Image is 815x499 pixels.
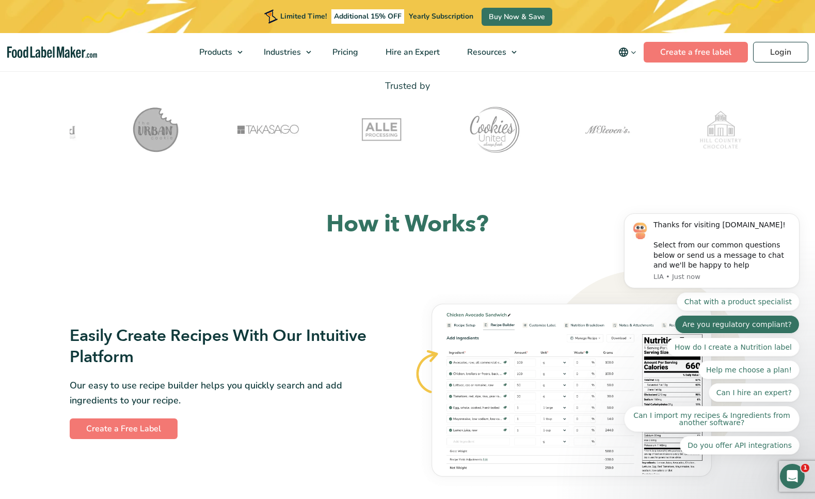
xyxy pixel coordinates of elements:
span: Resources [464,46,507,58]
span: Products [196,46,233,58]
a: Industries [250,33,316,71]
a: Products [186,33,248,71]
span: Limited Time! [280,11,327,21]
iframe: Intercom live chat [780,464,805,489]
span: Pricing [329,46,359,58]
span: Hire an Expert [382,46,441,58]
iframe: Intercom notifications message [609,36,815,471]
h2: How it Works? [70,209,746,240]
span: Yearly Subscription [409,11,473,21]
a: Hire an Expert [372,33,451,71]
p: Our easy to use recipe builder helps you quickly search and add ingredients to your recipe. [70,378,369,408]
span: Industries [261,46,302,58]
a: Pricing [319,33,370,71]
span: 1 [801,464,809,472]
a: Resources [454,33,522,71]
p: Trusted by [70,79,746,93]
a: Create a Free Label [70,418,178,439]
h3: Easily Create Recipes With Our Intuitive Platform [70,325,369,368]
a: Buy Now & Save [482,8,552,26]
span: Additional 15% OFF [331,9,404,24]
